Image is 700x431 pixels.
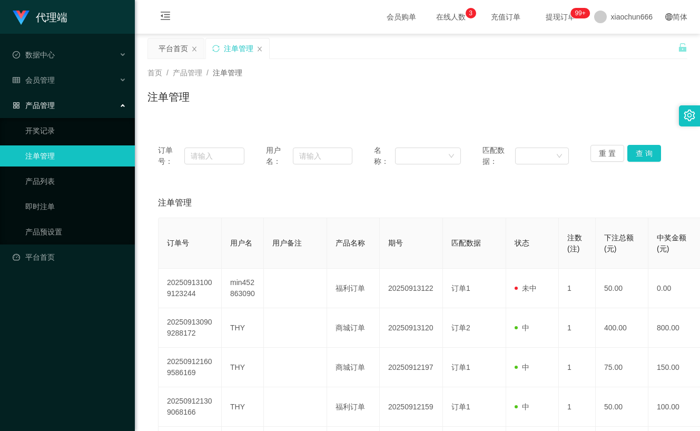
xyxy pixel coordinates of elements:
[191,46,198,52] i: 图标: close
[590,145,624,162] button: 重 置
[222,387,264,427] td: THY
[206,68,209,77] span: /
[25,145,126,166] a: 注单管理
[388,239,403,247] span: 期号
[327,387,380,427] td: 福利订单
[604,233,634,253] span: 下注总额(元)
[159,38,188,58] div: 平台首页
[272,239,302,247] span: 用户备注
[336,239,365,247] span: 产品名称
[159,269,222,308] td: 202509131009123244
[380,348,443,387] td: 20250912197
[627,145,661,162] button: 查 询
[451,324,470,332] span: 订单2
[469,8,472,18] p: 3
[327,308,380,348] td: 商城订单
[380,387,443,427] td: 20250912159
[684,110,695,121] i: 图标: setting
[570,8,589,18] sup: 1193
[230,239,252,247] span: 用户名
[515,284,537,292] span: 未中
[173,68,202,77] span: 产品管理
[25,196,126,217] a: 即时注单
[13,76,55,84] span: 会员管理
[596,269,648,308] td: 50.00
[13,101,55,110] span: 产品管理
[515,324,529,332] span: 中
[596,308,648,348] td: 400.00
[515,403,529,411] span: 中
[166,68,169,77] span: /
[13,76,20,84] i: 图标: table
[159,308,222,348] td: 202509130909288172
[559,308,596,348] td: 1
[167,239,189,247] span: 订单号
[212,45,220,52] i: 图标: sync
[159,387,222,427] td: 202509121309068166
[486,13,526,21] span: 充值订单
[158,197,192,209] span: 注单管理
[665,13,673,21] i: 图标: global
[448,153,455,160] i: 图标: down
[222,269,264,308] td: min452863090
[559,387,596,427] td: 1
[147,68,162,77] span: 首页
[25,120,126,141] a: 开奖记录
[559,348,596,387] td: 1
[567,233,582,253] span: 注数(注)
[327,269,380,308] td: 福利订单
[540,13,580,21] span: 提现订单
[222,308,264,348] td: THY
[293,148,352,164] input: 请输入
[213,68,242,77] span: 注单管理
[158,145,184,167] span: 订单号：
[147,1,183,34] i: 图标: menu-fold
[25,171,126,192] a: 产品列表
[596,348,648,387] td: 75.00
[13,51,55,59] span: 数据中心
[374,145,395,167] span: 名称：
[36,1,67,34] h1: 代理端
[451,239,481,247] span: 匹配数据
[596,387,648,427] td: 50.00
[13,247,126,268] a: 图标: dashboard平台首页
[224,38,253,58] div: 注单管理
[451,363,470,371] span: 订单1
[147,89,190,105] h1: 注单管理
[515,239,529,247] span: 状态
[657,233,686,253] span: 中奖金额(元)
[380,308,443,348] td: 20250913120
[257,46,263,52] i: 图标: close
[451,403,470,411] span: 订单1
[13,13,67,21] a: 代理端
[431,13,471,21] span: 在线人数
[184,148,244,164] input: 请输入
[25,221,126,242] a: 产品预设置
[327,348,380,387] td: 商城订单
[13,11,29,25] img: logo.9652507e.png
[222,348,264,387] td: THY
[380,269,443,308] td: 20250913122
[559,269,596,308] td: 1
[556,153,563,160] i: 图标: down
[451,284,470,292] span: 订单1
[515,363,529,371] span: 中
[13,51,20,58] i: 图标: check-circle-o
[159,348,222,387] td: 202509121609586169
[13,102,20,109] i: 图标: appstore-o
[678,43,687,52] i: 图标: unlock
[466,8,476,18] sup: 3
[482,145,515,167] span: 匹配数据：
[266,145,293,167] span: 用户名：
